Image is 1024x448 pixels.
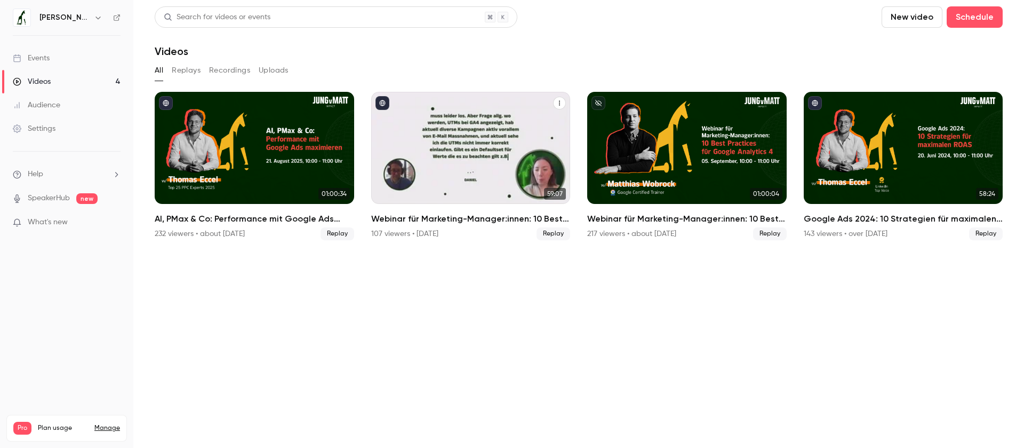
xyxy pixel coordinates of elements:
li: AI, PMax & Co: Performance mit Google Ads maximieren [155,92,354,240]
button: Schedule [947,6,1003,28]
button: published [808,96,822,110]
li: help-dropdown-opener [13,169,121,180]
div: 217 viewers • about [DATE] [587,229,676,239]
a: 58:24Google Ads 2024: 10 Strategien für maximalen ROAS143 viewers • over [DATE]Replay [804,92,1003,240]
span: Help [28,169,43,180]
span: Replay [537,227,570,240]
div: 107 viewers • [DATE] [371,229,438,239]
li: Webinar für Marketing-Manager:innen: 10 Best Practices für Google Analytics 4 [371,92,571,240]
span: 01:00:04 [750,188,782,200]
a: Manage [94,424,120,433]
div: 232 viewers • about [DATE] [155,229,245,239]
a: 01:00:34AI, PMax & Co: Performance mit Google Ads maximieren232 viewers • about [DATE]Replay [155,92,354,240]
h2: Webinar für Marketing-Manager:innen: 10 Best Practices für Google Analytics 4 [587,213,787,225]
span: Replay [321,227,354,240]
h2: Google Ads 2024: 10 Strategien für maximalen ROAS [804,213,1003,225]
span: 59:07 [544,188,566,200]
span: Pro [13,422,31,435]
h1: Videos [155,45,188,58]
span: Replay [753,227,787,240]
h2: Webinar für Marketing-Manager:innen: 10 Best Practices für Google Analytics 4 [371,213,571,225]
button: unpublished [591,96,605,110]
span: new [76,193,98,204]
span: 58:24 [976,188,998,200]
div: Settings [13,123,55,134]
a: SpeakerHub [28,193,70,204]
span: Plan usage [38,424,88,433]
a: 01:00:04Webinar für Marketing-Manager:innen: 10 Best Practices für Google Analytics 4217 viewers ... [587,92,787,240]
div: Events [13,53,50,64]
button: New video [882,6,942,28]
button: published [375,96,389,110]
li: Webinar für Marketing-Manager:innen: 10 Best Practices für Google Analytics 4 [587,92,787,240]
section: Videos [155,6,1003,442]
div: Videos [13,76,51,87]
button: Recordings [209,62,250,79]
button: Replays [172,62,201,79]
button: All [155,62,163,79]
button: Uploads [259,62,289,79]
img: Jung von Matt IMPACT [13,9,30,26]
div: 143 viewers • over [DATE] [804,229,887,239]
span: Replay [969,227,1003,240]
h2: AI, PMax & Co: Performance mit Google Ads maximieren [155,213,354,225]
h6: [PERSON_NAME] von [PERSON_NAME] IMPACT [39,12,90,23]
div: Audience [13,100,60,111]
li: Google Ads 2024: 10 Strategien für maximalen ROAS [804,92,1003,240]
span: What's new [28,217,68,228]
ul: Videos [155,92,1003,240]
button: published [159,96,173,110]
a: 59:07Webinar für Marketing-Manager:innen: 10 Best Practices für Google Analytics 4107 viewers • [... [371,92,571,240]
div: Search for videos or events [164,12,270,23]
span: 01:00:34 [318,188,350,200]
